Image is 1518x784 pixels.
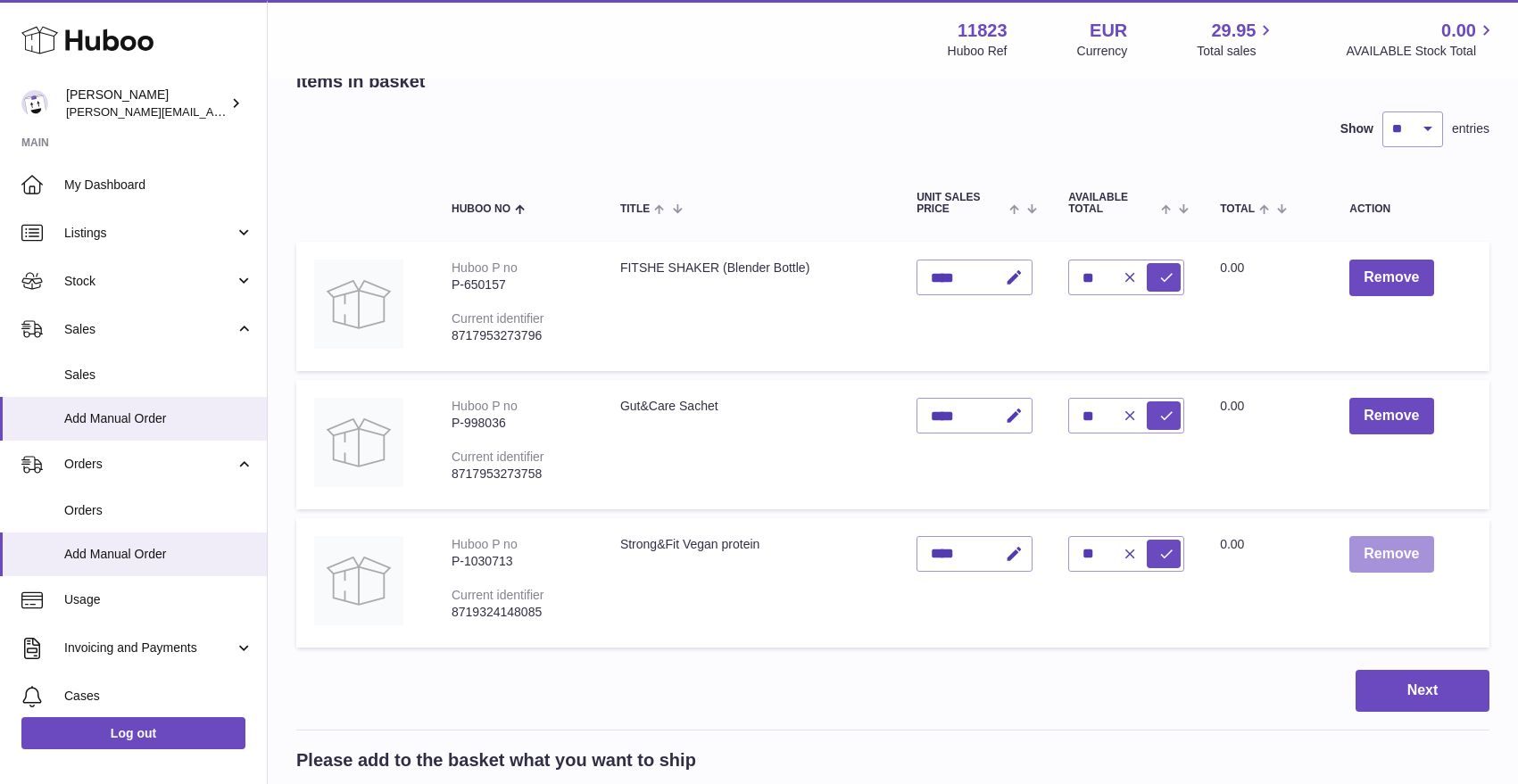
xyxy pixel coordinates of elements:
span: Add Manual Order [64,546,253,563]
button: Remove [1349,398,1433,434]
td: Gut&Care Sachet [602,380,899,509]
div: 8717953273758 [452,466,585,483]
span: Add Manual Order [64,410,253,427]
h2: Items in basket [296,70,426,94]
a: 0.00 AVAILABLE Stock Total [1346,19,1497,60]
span: Total sales [1197,43,1276,60]
span: 29.95 [1211,19,1256,43]
div: Huboo P no [452,260,518,275]
span: [PERSON_NAME][EMAIL_ADDRESS][DOMAIN_NAME] [66,104,358,119]
h2: Please add to the basket what you want to ship [296,748,696,772]
img: FITSHE SHAKER (Blender Bottle) [314,260,403,349]
div: Action [1349,203,1472,215]
a: 29.95 Total sales [1197,19,1276,60]
img: Strong&Fit Vegan protein [314,536,403,625]
div: Current identifier [452,311,544,326]
span: 0.00 [1220,537,1244,551]
div: Current identifier [452,588,544,602]
strong: EUR [1090,19,1127,43]
span: Unit Sales Price [917,192,1005,215]
div: 8719324148085 [452,604,585,621]
button: Next [1356,670,1489,712]
span: Orders [64,456,235,473]
span: 0.00 [1441,19,1476,43]
td: Strong&Fit Vegan protein [602,518,899,648]
span: Invoicing and Payments [64,640,235,656]
button: Remove [1349,260,1433,296]
a: Log out [21,717,245,749]
span: Cases [64,688,253,705]
div: Currency [1077,43,1128,60]
td: FITSHE SHAKER (Blender Bottle) [602,242,899,371]
div: Huboo Ref [948,43,1008,60]
span: Usage [64,591,253,608]
div: P-1030713 [452,553,585,570]
span: Title [620,203,650,215]
span: Sales [64,321,235,338]
span: Sales [64,367,253,384]
div: [PERSON_NAME] [66,87,227,120]
div: Huboo P no [452,399,518,413]
span: Listings [64,225,235,242]
div: P-998036 [452,415,585,432]
span: Stock [64,273,235,290]
span: AVAILABLE Total [1068,192,1157,215]
button: Remove [1349,536,1433,573]
div: P-650157 [452,276,585,293]
span: My Dashboard [64,177,253,194]
span: Orders [64,502,253,519]
span: Total [1220,203,1255,215]
div: 8717953273796 [452,327,585,344]
div: Current identifier [452,450,544,464]
label: Show [1340,120,1373,137]
span: 0.00 [1220,399,1244,413]
div: Huboo P no [452,537,518,551]
strong: 11823 [958,19,1008,43]
span: 0.00 [1220,260,1244,275]
img: gianni.rofi@frieslandcampina.com [21,90,48,117]
span: entries [1452,120,1489,137]
img: Gut&Care Sachet [314,398,403,487]
span: AVAILABLE Stock Total [1346,43,1497,60]
span: Huboo no [452,203,510,215]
